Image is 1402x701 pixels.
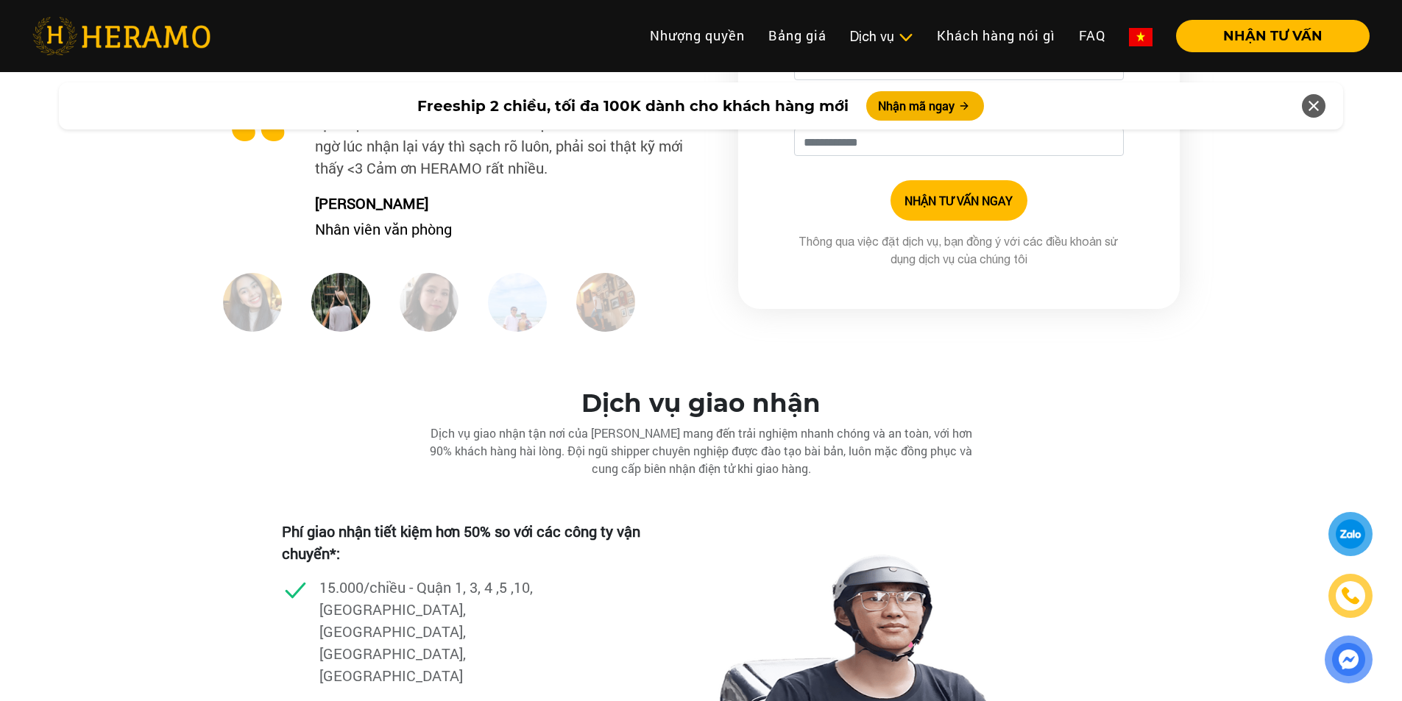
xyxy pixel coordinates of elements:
[1164,29,1370,43] a: NHẬN TƯ VẤN
[850,26,913,46] div: Dịch vụ
[319,576,570,686] p: 15.000/chiều - Quận 1, 3, 4 ,5 ,10, [GEOGRAPHIC_DATA], [GEOGRAPHIC_DATA], [GEOGRAPHIC_DATA], [GEO...
[1342,587,1359,605] img: phone-icon
[1176,20,1370,52] button: NHẬN TƯ VẤN
[1328,574,1373,618] a: phone-icon
[32,17,210,55] img: heramo-logo.png
[223,273,282,332] img: DC1.jpg
[925,20,1067,51] a: Khách hàng nói gì
[304,192,715,214] p: [PERSON_NAME]
[400,273,459,332] img: HP3.jpg
[891,180,1027,221] button: NHẬN TƯ VẤN NGAY
[417,95,849,117] span: Freeship 2 chiều, tối đa 100K dành cho khách hàng mới
[638,20,757,51] a: Nhượng quyền
[282,576,309,603] img: checked.svg
[898,30,913,45] img: subToggleIcon
[304,218,715,240] p: Nhân viên văn phòng
[282,520,659,564] p: Phí giao nhận tiết kiệm hơn 50% so với các công ty vận chuyển*:
[1067,20,1117,51] a: FAQ
[407,424,996,477] div: Dịch vụ giao nhận tận nơi của [PERSON_NAME] mang đến trải nghiệm nhanh chóng và an toàn, với hơn ...
[757,20,838,51] a: Bảng giá
[866,91,984,121] button: Nhận mã ngay
[799,235,1119,266] span: Thông qua việc đặt dịch vụ, bạn đồng ý với các điều khoản sử dụng dịch vụ của chúng tôi
[576,273,635,332] img: DC5.jpg
[1129,28,1153,46] img: vn-flag.png
[311,273,370,332] img: DC2.jpg
[488,273,547,332] img: DC4.jpg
